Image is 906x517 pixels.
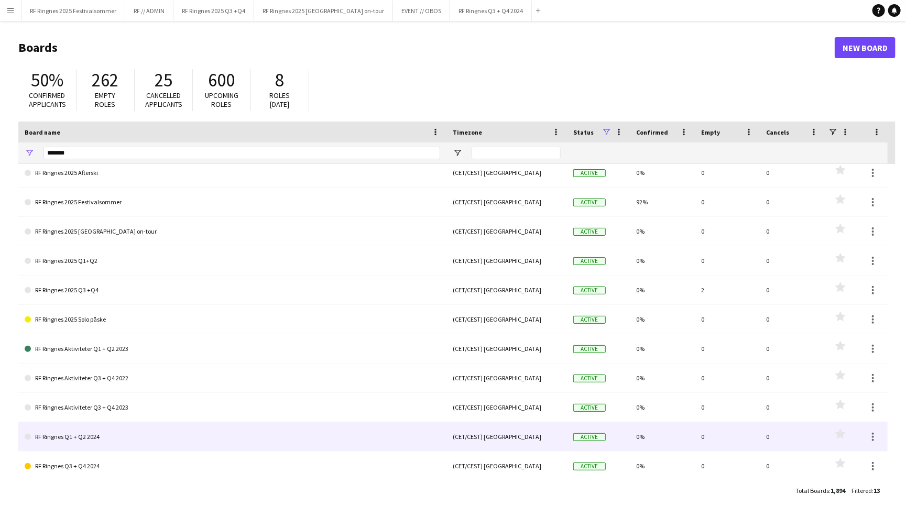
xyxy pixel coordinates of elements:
div: 0% [630,305,695,334]
div: 0 [695,158,760,187]
div: 0 [760,305,825,334]
button: RF Ringnes 2025 Q3 +Q4 [173,1,254,21]
button: EVENT // OBOS [393,1,450,21]
div: 0 [760,422,825,451]
a: RF Ringnes 2025 Afterski [25,158,440,188]
div: 0% [630,334,695,363]
div: : [795,480,845,501]
span: 600 [209,69,235,92]
button: RF // ADMIN [125,1,173,21]
span: Empty [701,128,720,136]
input: Timezone Filter Input [472,147,561,159]
div: (CET/CEST) [GEOGRAPHIC_DATA] [446,334,567,363]
div: (CET/CEST) [GEOGRAPHIC_DATA] [446,246,567,275]
span: Board name [25,128,60,136]
span: Confirmed applicants [29,91,66,109]
button: RF Ringnes 2025 [GEOGRAPHIC_DATA] on-tour [254,1,393,21]
a: RF Ringnes Q1 + Q2 2024 [25,422,440,452]
div: 0 [695,305,760,334]
div: 2 [695,276,760,304]
div: 0% [630,422,695,451]
h1: Boards [18,40,835,56]
span: Total Boards [795,487,829,494]
input: Board name Filter Input [43,147,440,159]
span: Cancelled applicants [145,91,182,109]
span: Active [573,228,606,236]
div: 0% [630,452,695,480]
div: 0 [695,452,760,480]
div: (CET/CEST) [GEOGRAPHIC_DATA] [446,422,567,451]
div: 0 [695,334,760,363]
a: RF Ringnes 2025 [GEOGRAPHIC_DATA] on-tour [25,217,440,246]
div: 0 [695,188,760,216]
div: 0% [630,276,695,304]
a: RF Ringnes Aktiviteter Q3 + Q4 2022 [25,364,440,393]
span: Upcoming roles [205,91,238,109]
span: 50% [31,69,63,92]
span: Active [573,433,606,441]
span: Status [573,128,594,136]
span: 262 [92,69,119,92]
div: (CET/CEST) [GEOGRAPHIC_DATA] [446,364,567,392]
a: RF Ringnes 2025 Solo påske [25,305,440,334]
div: 0 [695,393,760,422]
div: (CET/CEST) [GEOGRAPHIC_DATA] [446,158,567,187]
span: Active [573,404,606,412]
div: 0% [630,217,695,246]
span: 8 [276,69,285,92]
span: Timezone [453,128,482,136]
div: (CET/CEST) [GEOGRAPHIC_DATA] [446,217,567,246]
div: (CET/CEST) [GEOGRAPHIC_DATA] [446,305,567,334]
div: 0 [695,246,760,275]
span: Active [573,199,606,206]
span: 25 [155,69,172,92]
span: Active [573,463,606,470]
div: 0 [760,393,825,422]
span: Active [573,345,606,353]
div: 0 [760,452,825,480]
a: RF Ringnes 2025 Q1+Q2 [25,246,440,276]
div: 0% [630,246,695,275]
div: (CET/CEST) [GEOGRAPHIC_DATA] [446,188,567,216]
button: RF Ringnes Q3 + Q4 2024 [450,1,532,21]
div: 0 [760,188,825,216]
a: RF Ringnes 2025 Festivalsommer [25,188,440,217]
span: Roles [DATE] [270,91,290,109]
div: 0% [630,393,695,422]
span: Empty roles [95,91,116,109]
a: RF Ringnes Aktiviteter Q3 + Q4 2023 [25,393,440,422]
span: Active [573,287,606,294]
span: Cancels [766,128,789,136]
div: 0 [695,422,760,451]
div: 0 [760,217,825,246]
div: (CET/CEST) [GEOGRAPHIC_DATA] [446,276,567,304]
span: Active [573,257,606,265]
button: Open Filter Menu [453,148,462,158]
div: : [852,480,880,501]
span: Confirmed [636,128,668,136]
span: Active [573,316,606,324]
div: 0% [630,364,695,392]
div: 0 [760,364,825,392]
div: 0% [630,158,695,187]
a: RF Ringnes Q3 + Q4 2024 [25,452,440,481]
div: 0 [760,246,825,275]
span: 13 [874,487,880,494]
a: New Board [835,37,896,58]
a: RF Ringnes 2025 Q3 +Q4 [25,276,440,305]
div: 0 [695,217,760,246]
div: 0 [760,276,825,304]
div: (CET/CEST) [GEOGRAPHIC_DATA] [446,393,567,422]
button: Open Filter Menu [25,148,34,158]
span: Filtered [852,487,872,494]
div: 0 [760,158,825,187]
span: Active [573,375,606,382]
div: 92% [630,188,695,216]
a: RF Ringnes Aktiviteter Q1 + Q2 2023 [25,334,440,364]
div: 0 [760,334,825,363]
span: 1,894 [831,487,845,494]
span: Active [573,169,606,177]
div: 0 [695,364,760,392]
div: (CET/CEST) [GEOGRAPHIC_DATA] [446,452,567,480]
button: RF Ringnes 2025 Festivalsommer [21,1,125,21]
